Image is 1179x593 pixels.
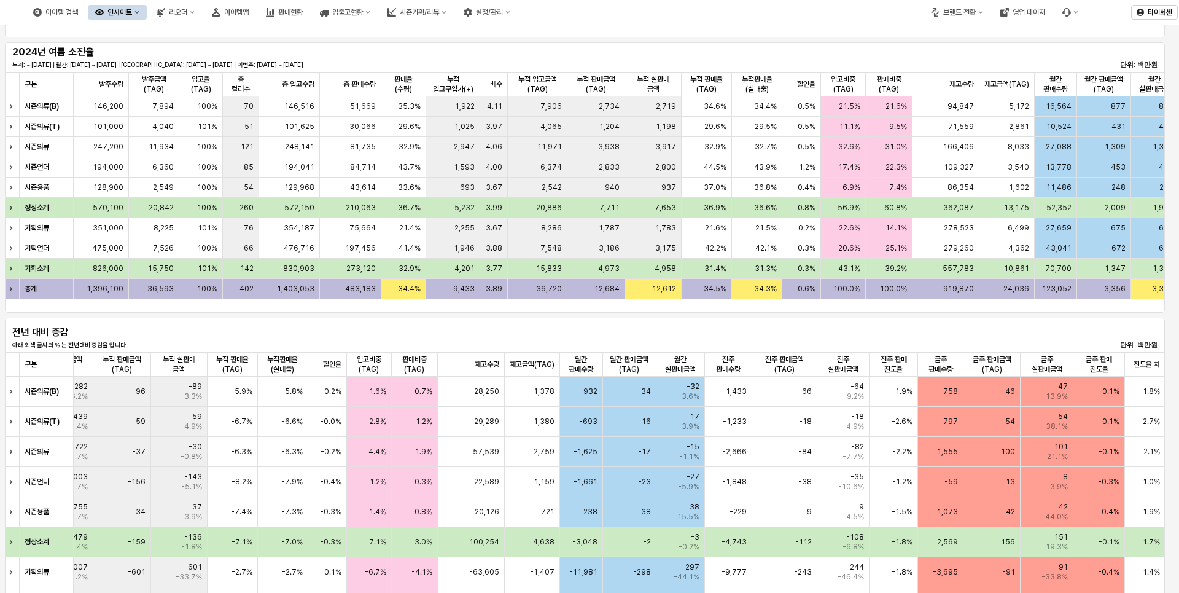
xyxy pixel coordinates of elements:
[536,203,562,213] span: 20,886
[284,183,314,192] span: 129,968
[943,8,976,17] div: 브랜드 전환
[884,203,907,213] span: 60.8%
[704,183,726,192] span: 37.0%
[687,74,726,94] span: 누적 판매율(TAG)
[513,74,562,94] span: 누적 입고금액(TAG)
[399,264,421,273] span: 32.9%
[655,203,676,213] span: 7,653
[25,79,37,89] span: 구분
[431,74,475,94] span: 누적 입고구입가(+)
[709,355,746,374] span: 전주 판매수량
[1046,142,1072,152] span: 27,088
[5,218,21,238] div: 행 확장
[155,355,201,374] span: 누적 실판매 금액
[454,264,475,273] span: 4,201
[487,101,502,111] span: 4.11
[5,117,21,136] div: 행 확장
[198,223,217,233] span: 101%
[239,203,254,213] span: 260
[656,101,676,111] span: 2,719
[1159,183,1173,192] span: 248
[486,142,502,152] span: 4.06
[5,407,21,436] div: 행 확장
[1105,142,1126,152] span: 1,309
[5,96,21,116] div: 행 확장
[599,162,620,172] span: 2,833
[244,162,254,172] span: 85
[704,122,726,132] span: 29.6%
[874,355,912,374] span: 전주 판매 진도율
[284,162,314,172] span: 194,041
[540,243,562,253] span: 7,548
[486,183,502,192] span: 3.67
[1009,122,1029,132] span: 2,861
[704,142,726,152] span: 32.9%
[1082,74,1126,94] span: 월간 판매금액(TAG)
[197,142,217,152] span: 100%
[396,355,432,374] span: 판매비중(TAG)
[1078,355,1119,374] span: 금주 판매 진도율
[456,5,518,20] div: 설정/관리
[475,359,499,369] span: 재고수량
[1131,5,1178,20] button: 타이화셴
[153,183,174,192] span: 2,549
[630,74,676,94] span: 누적 실판매 금액
[1111,223,1126,233] span: 675
[92,243,123,253] span: 475,000
[184,74,217,94] span: 입고율(TAG)
[1159,122,1173,132] span: 430
[1046,162,1072,172] span: 13,778
[1008,142,1029,152] span: 8,033
[398,203,421,213] span: 36.7%
[244,243,254,253] span: 66
[5,157,21,177] div: 행 확장
[351,355,386,374] span: 입고비중(TAG)
[944,162,974,172] span: 109,327
[924,5,990,20] div: 브랜드 전환
[476,8,503,17] div: 설정/관리
[454,203,475,213] span: 5,232
[262,355,302,374] span: 누적판매율(실매출)
[1046,183,1072,192] span: 11,486
[599,203,620,213] span: 7,711
[1159,243,1173,253] span: 670
[349,122,376,132] span: 30,066
[838,162,860,172] span: 17.4%
[5,137,21,157] div: 행 확장
[661,183,676,192] span: 937
[197,101,217,111] span: 100%
[5,198,21,218] div: 행 확장
[343,79,376,89] span: 총 판매수량
[798,223,815,233] span: 0.2%
[244,101,254,111] span: 70
[198,122,217,132] span: 101%
[25,183,49,192] strong: 시즌용품
[259,5,310,20] button: 판매현황
[1062,60,1158,70] p: 단위: 백만원
[607,355,651,374] span: 월간 판매금액(TAG)
[149,5,202,20] button: 리오더
[45,8,78,17] div: 아이템 검색
[885,142,907,152] span: 31.0%
[1008,162,1029,172] span: 3,540
[486,264,502,273] span: 3.77
[169,8,187,17] div: 리오더
[656,122,676,132] span: 1,198
[399,122,421,132] span: 29.6%
[93,183,123,192] span: 128,900
[204,5,256,20] div: 아이템맵
[197,243,217,253] span: 100%
[885,101,907,111] span: 21.6%
[755,264,777,273] span: 31.3%
[1136,74,1174,94] span: 월간 실판매금액
[282,79,314,89] span: 총 입고수량
[454,243,475,253] span: 1,946
[737,74,777,94] span: 누적판매율(실매출)
[149,203,174,213] span: 20,842
[25,122,60,131] strong: 시즌의류(T)
[923,355,958,374] span: 금주 판매수량
[99,79,123,89] span: 발주수량
[486,203,502,213] span: 3.99
[197,162,217,172] span: 100%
